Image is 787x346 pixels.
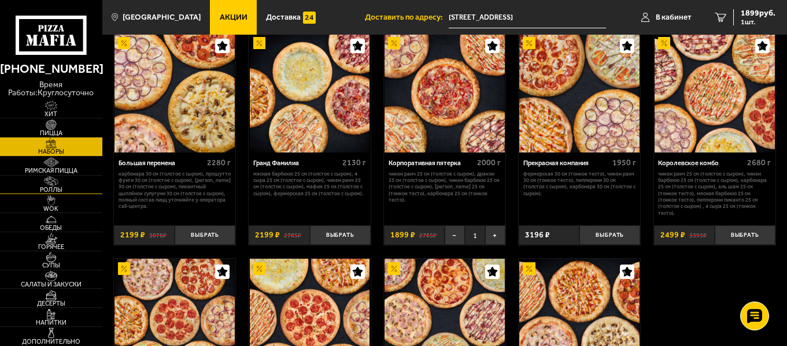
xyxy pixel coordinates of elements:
img: Большая перемена [114,33,235,153]
span: 2130 г [342,158,366,168]
span: Центральный район, Кирпичный переулок, 3 [449,7,606,28]
button: + [485,225,505,245]
span: 1899 руб. [741,9,775,17]
span: 2680 г [747,158,771,168]
img: Акционный [523,37,535,49]
span: 2280 г [207,158,231,168]
a: АкционныйКоролевское комбо [654,33,775,153]
p: Чикен Ранч 25 см (толстое с сыром), Дракон 25 см (толстое с сыром), Чикен Барбекю 25 см (толстое ... [389,170,501,203]
span: 1899 ₽ [390,231,415,239]
span: 1 шт. [741,18,775,25]
span: 2000 г [477,158,501,168]
img: Акционный [253,37,265,49]
button: Выбрать [310,225,371,245]
button: Выбрать [579,225,640,245]
img: Гранд Фамилиа [250,33,370,153]
span: 2199 ₽ [255,231,280,239]
img: Акционный [523,262,535,274]
span: Доставить по адресу: [365,13,449,21]
button: − [445,225,465,245]
div: Королевское комбо [658,159,744,168]
img: Корпоративная пятерка [385,33,505,153]
p: Чикен Ранч 25 см (толстое с сыром), Чикен Барбекю 25 см (толстое с сыром), Карбонара 25 см (толст... [658,170,771,216]
a: АкционныйБольшая перемена [114,33,235,153]
img: Акционный [253,262,265,274]
span: Доставка [266,13,301,21]
span: 1 [465,225,485,245]
img: Акционный [388,262,400,274]
div: Большая перемена [119,159,205,168]
img: Прекрасная компания [519,33,640,153]
s: 3393 ₽ [689,231,707,239]
img: Королевское комбо [655,33,775,153]
img: 15daf4d41897b9f0e9f617042186c801.svg [303,12,315,24]
img: Акционный [388,37,400,49]
div: Корпоративная пятерка [389,159,475,168]
button: Выбрать [715,225,775,245]
s: 3076 ₽ [149,231,167,239]
div: Гранд Фамилиа [253,159,339,168]
a: АкционныйГранд Фамилиа [249,33,370,153]
s: 2765 ₽ [284,231,301,239]
span: 2199 ₽ [120,231,145,239]
p: Карбонара 30 см (толстое с сыром), Прошутто Фунги 30 см (толстое с сыром), [PERSON_NAME] 30 см (т... [119,170,231,210]
span: 1950 г [612,158,636,168]
span: [GEOGRAPHIC_DATA] [123,13,201,21]
span: 2499 ₽ [660,231,685,239]
p: Фермерская 30 см (тонкое тесто), Чикен Ранч 30 см (тонкое тесто), Пепперони 30 см (толстое с сыро... [523,170,636,196]
input: Ваш адрес доставки [449,7,606,28]
a: АкционныйПрекрасная компания [519,33,640,153]
img: Акционный [118,37,130,49]
span: 3196 ₽ [525,231,550,239]
img: Акционный [658,37,670,49]
span: Акции [220,13,247,21]
button: Выбрать [175,225,235,245]
p: Мясная Барбекю 25 см (толстое с сыром), 4 сыра 25 см (толстое с сыром), Чикен Ранч 25 см (толстое... [253,170,366,196]
a: АкционныйКорпоративная пятерка [384,33,505,153]
img: Акционный [118,262,130,274]
s: 2765 ₽ [419,231,437,239]
span: В кабинет [656,13,692,21]
div: Прекрасная компания [523,159,609,168]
